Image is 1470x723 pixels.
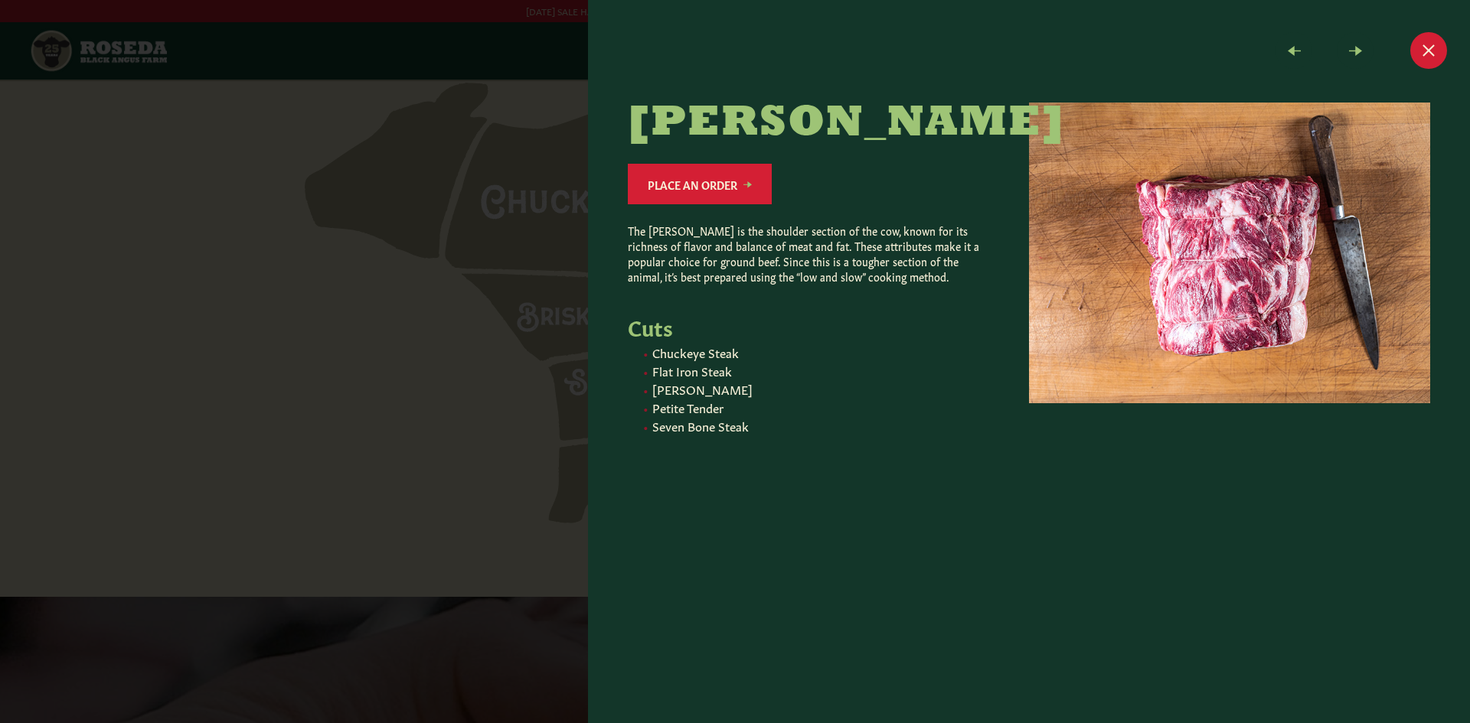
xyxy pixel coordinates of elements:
li: [PERSON_NAME] [652,381,992,396]
button: Close modal [1410,32,1447,69]
li: Chuckeye Steak [652,344,992,360]
li: Flat Iron Steak [652,363,992,378]
h5: Cuts [628,314,992,338]
li: Seven Bone Steak [652,418,992,433]
li: Petite Tender [652,399,992,415]
p: The [PERSON_NAME] is the shoulder section of the cow, known for its richness of flavor and balanc... [628,223,992,284]
a: Place an Order [628,164,772,204]
h2: [PERSON_NAME] [628,103,992,145]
